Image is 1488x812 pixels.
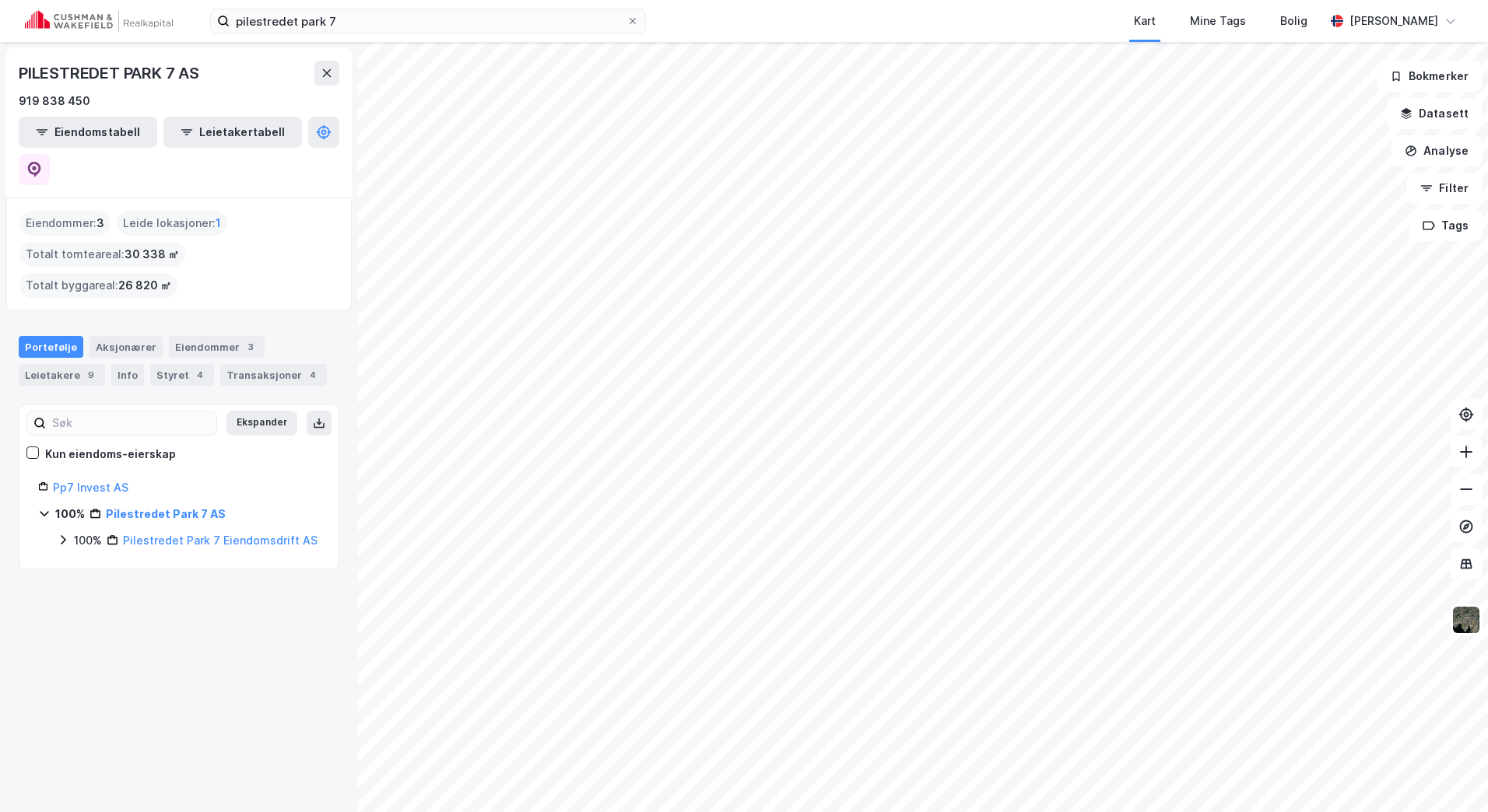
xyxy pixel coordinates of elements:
div: Kart [1134,12,1156,30]
div: Mine Tags [1190,12,1246,30]
div: Kun eiendoms-eierskap [45,445,176,464]
div: PILESTREDET PARK 7 AS [19,61,202,86]
div: Info [111,364,144,386]
button: Bokmerker [1377,61,1482,92]
img: cushman-wakefield-realkapital-logo.202ea83816669bd177139c58696a8fa1.svg [25,10,173,32]
div: Leietakere [19,364,105,386]
div: 4 [192,367,208,383]
iframe: Chat Widget [1410,737,1488,812]
div: Eiendommer : [19,211,111,236]
a: Pilestredet Park 7 AS [106,507,226,520]
span: 30 338 ㎡ [125,245,179,264]
div: 9 [83,367,99,383]
div: Aksjonærer [89,336,163,358]
div: 4 [305,367,321,383]
input: Søk [46,411,216,435]
button: Analyse [1391,135,1482,166]
span: 1 [216,214,221,233]
div: Eiendommer [169,336,265,358]
div: Bolig [1280,12,1307,30]
div: 100% [74,531,102,550]
button: Filter [1407,173,1482,204]
div: Portefølje [19,336,83,358]
div: [PERSON_NAME] [1349,12,1438,30]
button: Ekspander [226,411,297,436]
div: Transaksjoner [220,364,327,386]
button: Datasett [1387,98,1482,129]
button: Leietakertabell [163,117,302,148]
span: 3 [97,214,104,233]
button: Tags [1409,210,1482,241]
a: Pp7 Invest AS [53,481,128,494]
div: 100% [55,505,85,523]
div: Totalt tomteareal : [19,242,185,267]
div: 3 [243,339,258,355]
div: Leide lokasjoner : [117,211,227,236]
div: Totalt byggareal : [19,273,177,298]
img: 9k= [1451,605,1481,635]
button: Eiendomstabell [19,117,157,148]
a: Pilestredet Park 7 Eiendomsdrift AS [123,534,318,547]
span: 26 820 ㎡ [118,276,171,295]
div: Kontrollprogram for chat [1410,737,1488,812]
div: 919 838 450 [19,92,90,110]
div: Styret [150,364,214,386]
input: Søk på adresse, matrikkel, gårdeiere, leietakere eller personer [230,9,626,33]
